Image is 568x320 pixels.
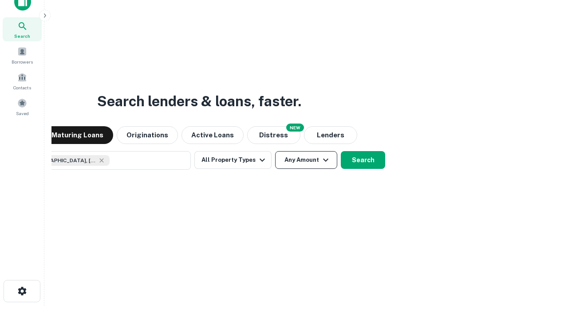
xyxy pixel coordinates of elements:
button: Originations [117,126,178,144]
a: Contacts [3,69,42,93]
button: All Property Types [194,151,272,169]
span: Borrowers [12,58,33,65]
button: Lenders [304,126,357,144]
a: Search [3,17,42,41]
button: Search [341,151,385,169]
iframe: Chat Widget [524,249,568,292]
span: Saved [16,110,29,117]
button: Search distressed loans with lien and other non-mortgage details. [247,126,300,144]
button: Active Loans [181,126,244,144]
button: [GEOGRAPHIC_DATA], [GEOGRAPHIC_DATA], [GEOGRAPHIC_DATA] [13,151,191,170]
button: Any Amount [275,151,337,169]
a: Saved [3,95,42,119]
div: NEW [286,124,304,132]
h3: Search lenders & loans, faster. [97,91,301,112]
a: Borrowers [3,43,42,67]
span: [GEOGRAPHIC_DATA], [GEOGRAPHIC_DATA], [GEOGRAPHIC_DATA] [30,156,96,164]
span: Contacts [13,84,31,91]
span: Search [14,32,30,40]
button: Maturing Loans [42,126,113,144]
